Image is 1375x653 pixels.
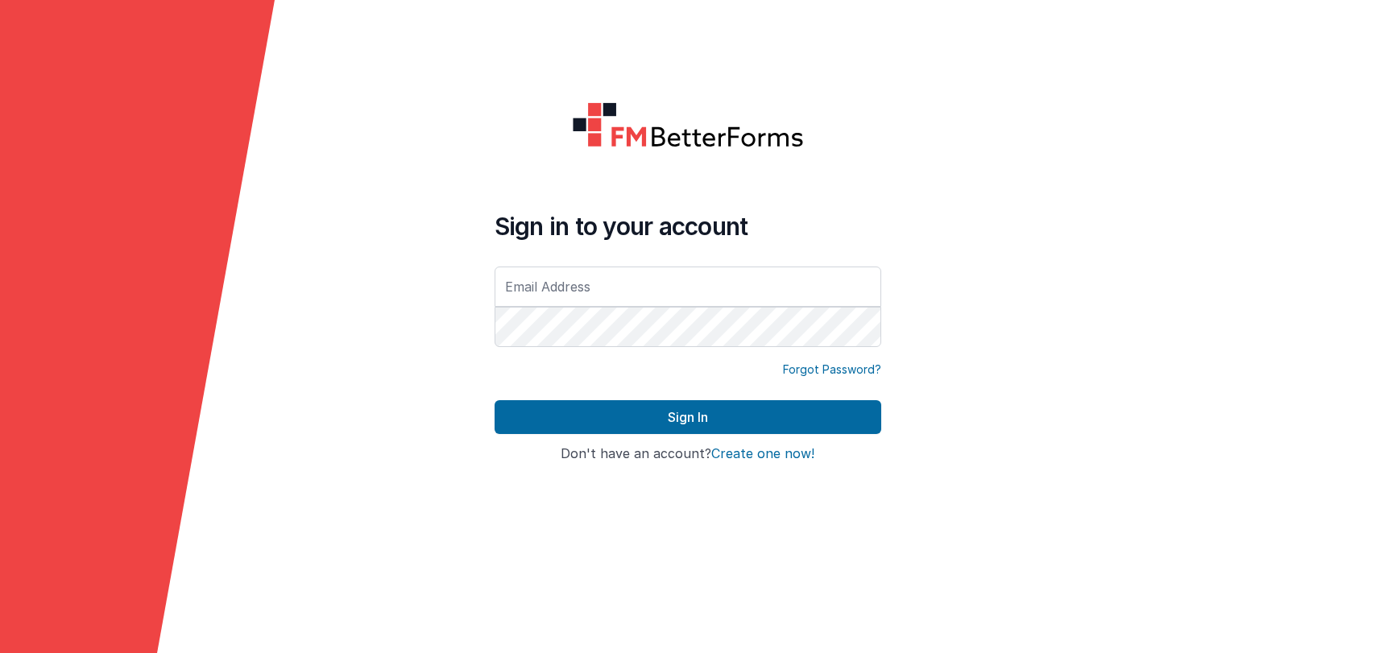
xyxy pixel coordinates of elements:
[495,212,881,241] h4: Sign in to your account
[495,400,881,434] button: Sign In
[711,447,814,461] button: Create one now!
[783,362,881,378] a: Forgot Password?
[495,267,881,307] input: Email Address
[495,447,881,461] h4: Don't have an account?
